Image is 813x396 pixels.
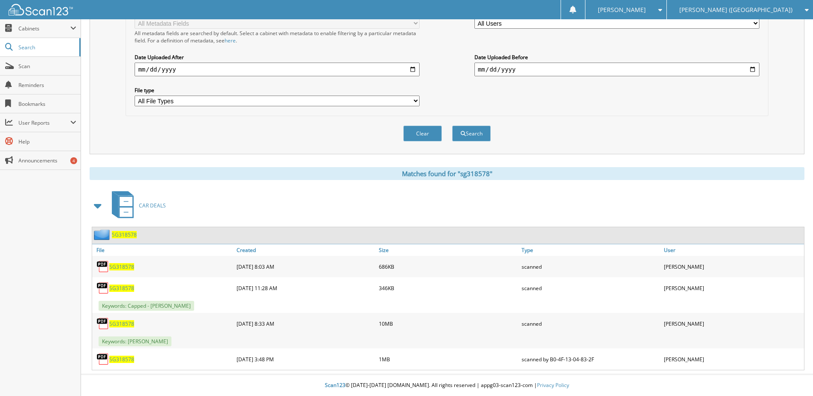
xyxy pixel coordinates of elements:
[92,244,234,256] a: File
[109,320,134,327] a: SG318578
[537,381,569,389] a: Privacy Policy
[377,315,519,332] div: 10MB
[135,63,420,76] input: start
[109,356,134,363] a: SG318578
[377,258,519,275] div: 686KB
[135,30,420,44] div: All metadata fields are searched by default. Select a cabinet with metadata to enable filtering b...
[18,81,76,89] span: Reminders
[377,279,519,297] div: 346KB
[18,138,76,145] span: Help
[94,229,112,240] img: folder2.png
[519,315,662,332] div: scanned
[377,351,519,368] div: 1MB
[96,282,109,294] img: PDF.png
[234,258,377,275] div: [DATE] 8:03 AM
[234,244,377,256] a: Created
[519,258,662,275] div: scanned
[99,336,171,346] span: Keywords: [PERSON_NAME]
[109,263,134,270] a: SG318578
[96,353,109,366] img: PDF.png
[139,202,166,209] span: CAR DEALS
[662,244,804,256] a: User
[99,301,194,311] span: Keywords: Capped - [PERSON_NAME]
[18,119,70,126] span: User Reports
[519,351,662,368] div: scanned by B0-4F-13-04-83-2F
[18,100,76,108] span: Bookmarks
[679,7,792,12] span: [PERSON_NAME] ([GEOGRAPHIC_DATA])
[377,244,519,256] a: Size
[109,285,134,292] a: SG318578
[662,258,804,275] div: [PERSON_NAME]
[90,167,804,180] div: Matches found for "sg318578"
[96,317,109,330] img: PDF.png
[662,315,804,332] div: [PERSON_NAME]
[519,244,662,256] a: Type
[234,279,377,297] div: [DATE] 11:28 AM
[662,351,804,368] div: [PERSON_NAME]
[18,25,70,32] span: Cabinets
[770,355,813,396] iframe: Chat Widget
[9,4,73,15] img: scan123-logo-white.svg
[18,63,76,70] span: Scan
[662,279,804,297] div: [PERSON_NAME]
[135,87,420,94] label: File type
[70,157,77,164] div: 4
[519,279,662,297] div: scanned
[474,54,759,61] label: Date Uploaded Before
[96,260,109,273] img: PDF.png
[107,189,166,222] a: CAR DEALS
[81,375,813,396] div: © [DATE]-[DATE] [DOMAIN_NAME]. All rights reserved | appg03-scan123-com |
[234,351,377,368] div: [DATE] 3:48 PM
[112,231,137,238] a: SG318578
[18,44,75,51] span: Search
[234,315,377,332] div: [DATE] 8:33 AM
[18,157,76,164] span: Announcements
[452,126,491,141] button: Search
[598,7,646,12] span: [PERSON_NAME]
[474,63,759,76] input: end
[225,37,236,44] a: here
[403,126,442,141] button: Clear
[135,54,420,61] label: Date Uploaded After
[325,381,345,389] span: Scan123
